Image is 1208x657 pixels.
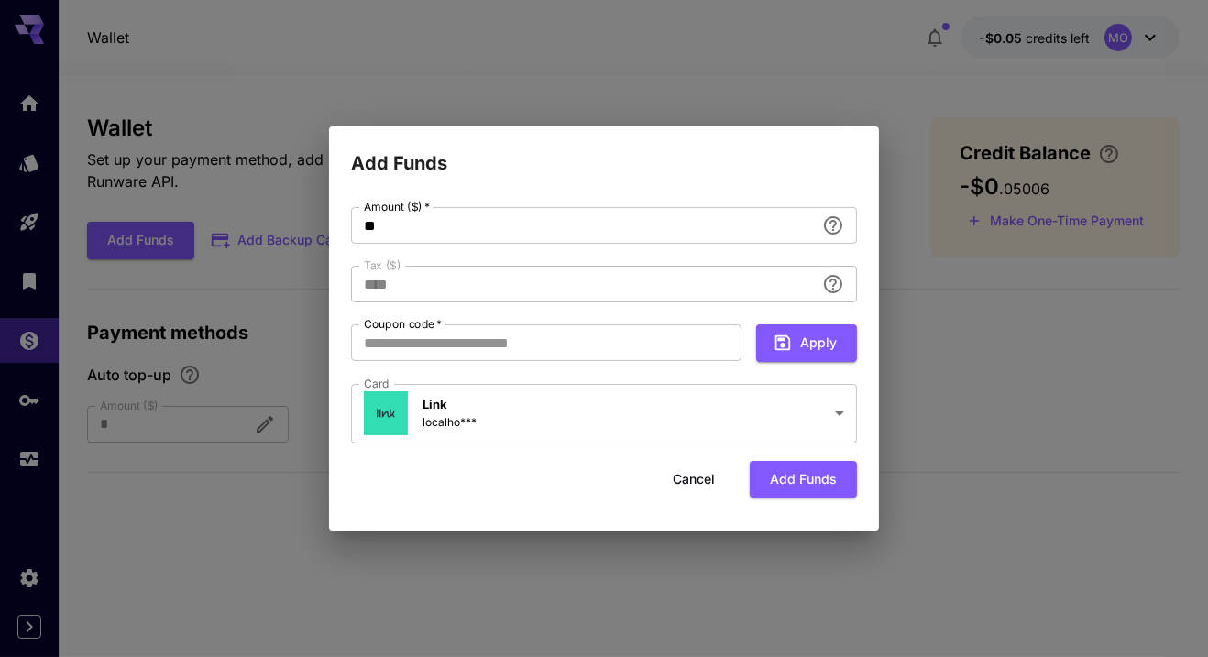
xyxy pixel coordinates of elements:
h2: Add Funds [329,126,879,178]
label: Coupon code [364,316,443,332]
button: Add funds [750,461,857,498]
p: Link [423,396,477,414]
label: Amount ($) [364,199,430,214]
button: Apply [756,324,857,362]
button: Cancel [653,461,735,498]
label: Tax ($) [364,257,401,273]
label: Card [364,376,390,391]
